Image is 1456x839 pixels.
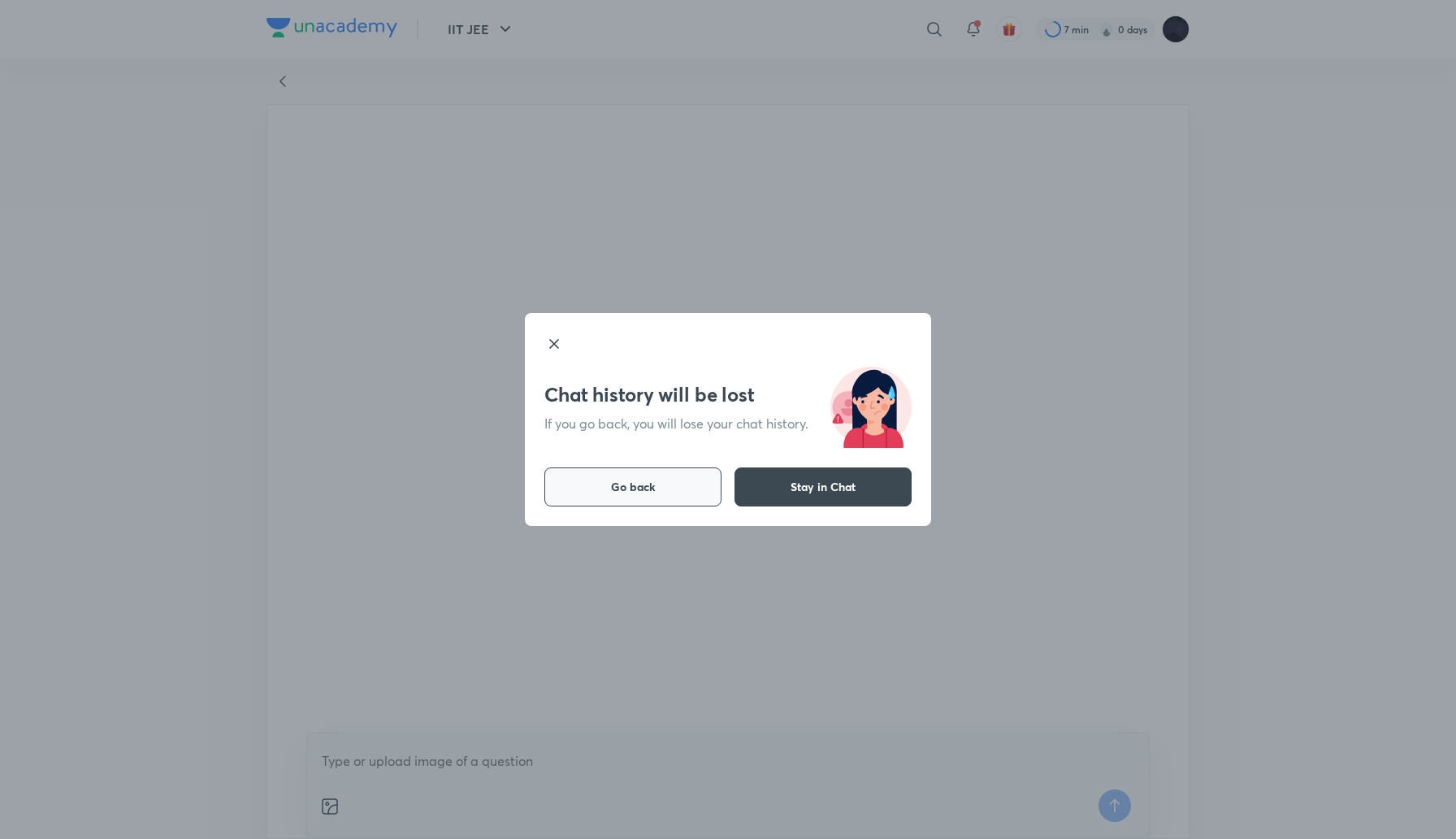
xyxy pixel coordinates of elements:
[544,381,808,407] h3: Chat history will be lost
[544,414,808,433] p: If you go back, you will lose your chat history.
[544,467,721,506] button: Go back
[611,479,656,495] span: Go back
[791,479,856,495] span: Stay in Chat
[734,467,912,506] button: Stay in Chat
